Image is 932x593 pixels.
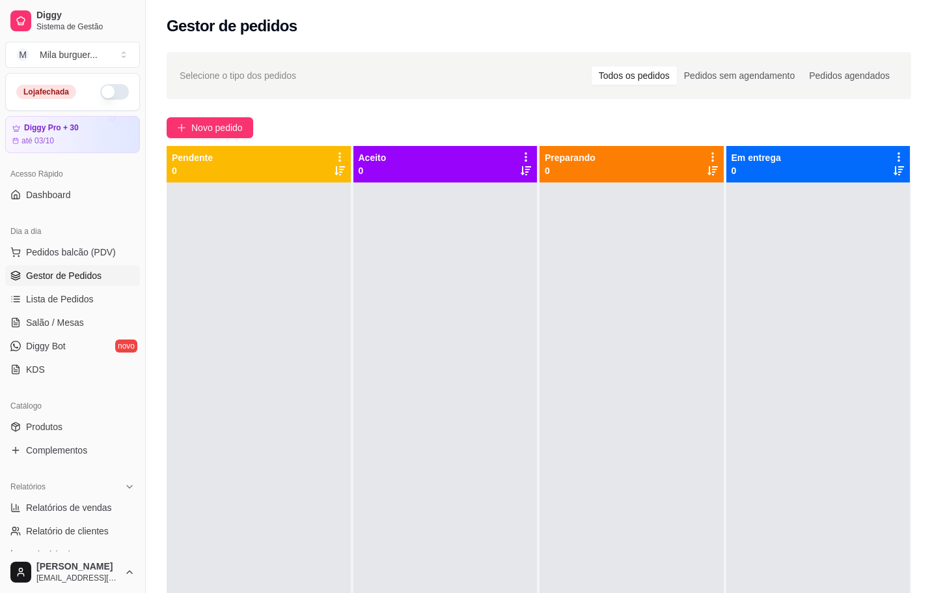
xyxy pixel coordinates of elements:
[172,164,213,177] p: 0
[191,121,243,135] span: Novo pedido
[802,66,897,85] div: Pedidos agendados
[26,525,109,538] span: Relatório de clientes
[26,269,102,282] span: Gestor de Pedidos
[545,164,596,177] p: 0
[16,85,76,99] div: Loja fechada
[359,164,387,177] p: 0
[5,42,140,68] button: Select a team
[167,16,297,36] h2: Gestor de pedidos
[26,246,116,259] span: Pedidos balcão (PDV)
[16,48,29,61] span: M
[24,123,79,133] article: Diggy Pro + 30
[167,117,253,138] button: Novo pedido
[5,184,140,205] a: Dashboard
[5,440,140,461] a: Complementos
[26,501,112,514] span: Relatórios de vendas
[10,482,46,492] span: Relatórios
[5,396,140,416] div: Catálogo
[26,548,105,561] span: Relatório de mesas
[732,164,781,177] p: 0
[545,151,596,164] p: Preparando
[36,22,135,32] span: Sistema de Gestão
[732,151,781,164] p: Em entrega
[5,289,140,310] a: Lista de Pedidos
[592,66,677,85] div: Todos os pedidos
[5,497,140,518] a: Relatórios de vendas
[26,340,66,353] span: Diggy Bot
[100,84,129,100] button: Alterar Status
[5,5,140,36] a: DiggySistema de Gestão
[26,188,71,201] span: Dashboard
[36,573,119,583] span: [EMAIL_ADDRESS][DOMAIN_NAME]
[5,359,140,380] a: KDS
[26,363,45,376] span: KDS
[5,116,140,153] a: Diggy Pro + 30até 03/10
[26,293,94,306] span: Lista de Pedidos
[21,136,54,146] article: até 03/10
[5,336,140,356] a: Diggy Botnovo
[5,242,140,263] button: Pedidos balcão (PDV)
[36,561,119,573] span: [PERSON_NAME]
[5,312,140,333] a: Salão / Mesas
[5,544,140,565] a: Relatório de mesas
[5,164,140,184] div: Acesso Rápido
[5,521,140,542] a: Relatório de clientes
[5,221,140,242] div: Dia a dia
[359,151,387,164] p: Aceito
[26,444,87,457] span: Complementos
[40,48,98,61] div: Mila burguer ...
[5,265,140,286] a: Gestor de Pedidos
[177,123,186,132] span: plus
[180,68,296,83] span: Selecione o tipo dos pedidos
[26,420,62,433] span: Produtos
[26,316,84,329] span: Salão / Mesas
[677,66,802,85] div: Pedidos sem agendamento
[5,416,140,437] a: Produtos
[5,557,140,588] button: [PERSON_NAME][EMAIL_ADDRESS][DOMAIN_NAME]
[36,10,135,22] span: Diggy
[172,151,213,164] p: Pendente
